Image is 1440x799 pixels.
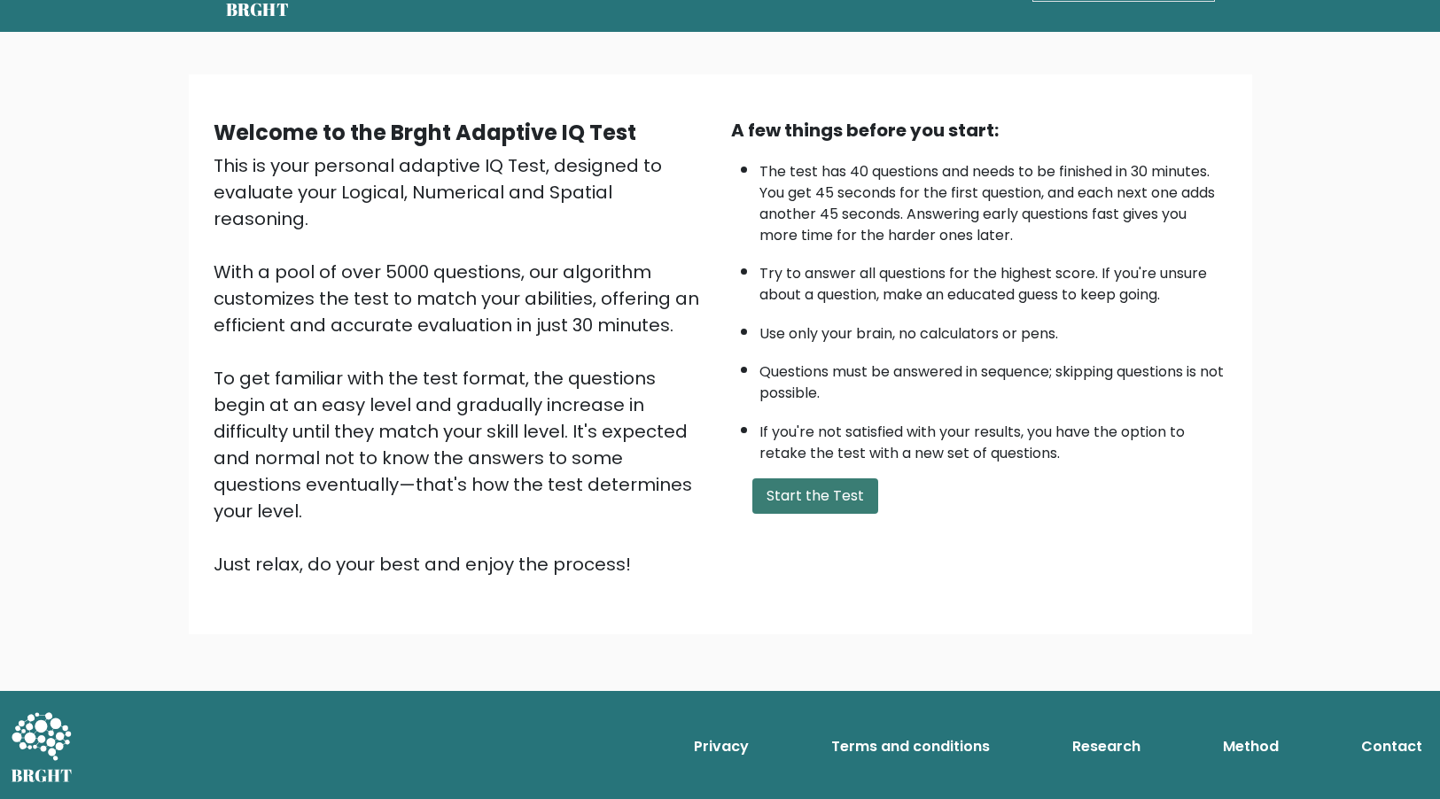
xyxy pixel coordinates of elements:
[731,117,1227,144] div: A few things before you start:
[759,353,1227,404] li: Questions must be answered in sequence; skipping questions is not possible.
[1216,729,1286,764] a: Method
[214,118,636,147] b: Welcome to the Brght Adaptive IQ Test
[687,729,756,764] a: Privacy
[759,314,1227,345] li: Use only your brain, no calculators or pens.
[214,152,710,578] div: This is your personal adaptive IQ Test, designed to evaluate your Logical, Numerical and Spatial ...
[759,152,1227,246] li: The test has 40 questions and needs to be finished in 30 minutes. You get 45 seconds for the firs...
[759,254,1227,306] li: Try to answer all questions for the highest score. If you're unsure about a question, make an edu...
[824,729,997,764] a: Terms and conditions
[1065,729,1148,764] a: Research
[759,413,1227,464] li: If you're not satisfied with your results, you have the option to retake the test with a new set ...
[1354,729,1429,764] a: Contact
[752,478,878,514] button: Start the Test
